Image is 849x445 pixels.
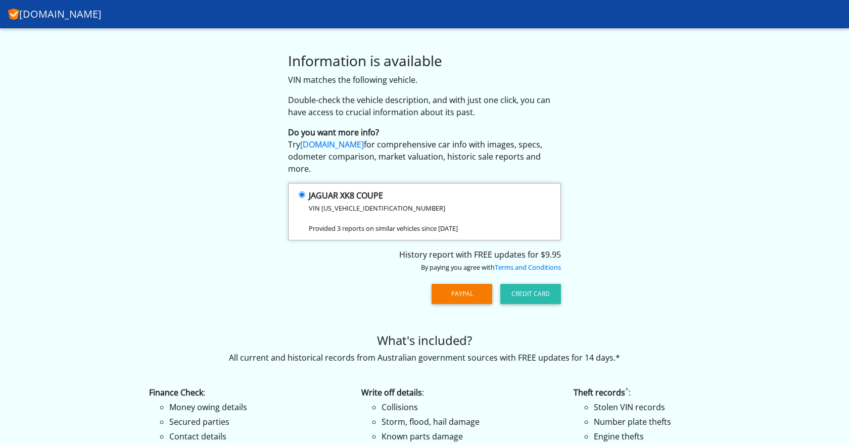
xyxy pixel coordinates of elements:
[382,430,558,442] li: Known parts damage
[8,4,102,24] a: [DOMAIN_NAME]
[288,249,561,273] div: History report with FREE updates for $9.95
[382,416,558,428] li: Storm, flood, hail damage
[361,387,422,398] strong: Write off details
[8,7,19,20] img: CarHistory.net.au logo
[309,204,445,213] small: VIN [US_VEHICLE_IDENTIFICATION_NUMBER]
[309,190,383,201] strong: JAGUAR XK8 COUPE
[8,333,841,348] h4: What's included?
[288,94,561,118] p: Double-check the vehicle description, and with just one click, you can have access to crucial inf...
[625,386,629,394] sup: ^
[495,263,561,272] a: Terms and Conditions
[594,416,771,428] li: Number plate thefts
[169,430,346,442] li: Contact details
[299,191,305,198] input: JAGUAR XK8 COUPE VIN [US_VEHICLE_IDENTIFICATION_NUMBER] Provided 3 reports on similar vehicles si...
[169,401,346,413] li: Money owing details
[594,430,771,442] li: Engine thefts
[149,387,203,398] strong: Finance Check
[8,352,841,364] p: All current and historical records from Australian government sources with FREE updates for 14 days.
[574,387,625,398] strong: Theft records
[288,126,561,175] p: Try for comprehensive car info with images, specs, odometer comparison, market valuation, histori...
[288,127,379,138] strong: Do you want more info?
[382,401,558,413] li: Collisions
[500,284,561,304] button: Credit Card
[421,263,561,272] small: By paying you agree with
[169,416,346,428] li: Secured parties
[288,74,561,86] p: VIN matches the following vehicle.
[300,139,364,150] a: [DOMAIN_NAME]
[288,53,561,70] h3: Information is available
[432,284,492,304] button: PayPal
[594,401,771,413] li: Stolen VIN records
[309,224,458,233] small: Provided 3 reports on similar vehicles since [DATE]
